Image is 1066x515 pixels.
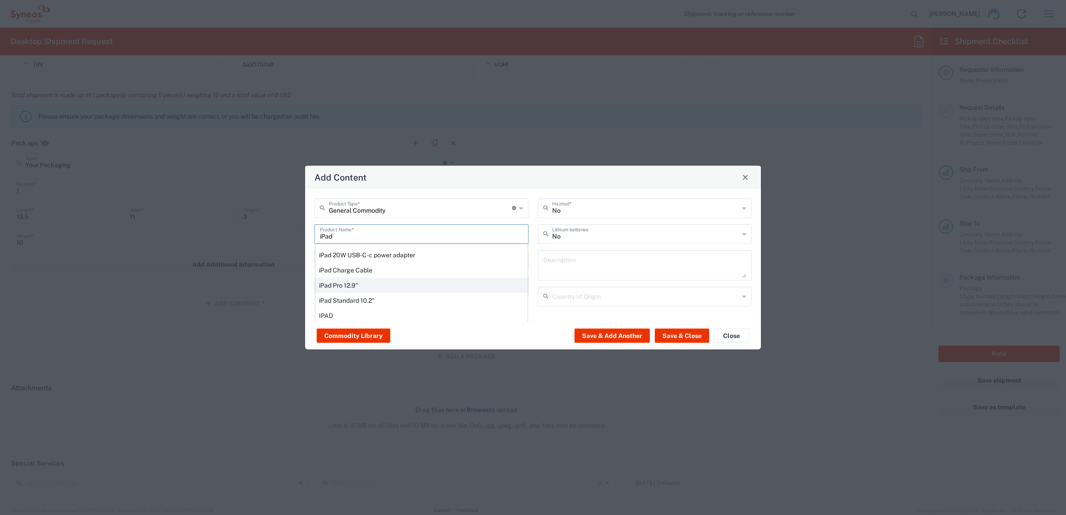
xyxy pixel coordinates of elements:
div: IPAD [315,308,528,323]
div: iPad 20W USB-C-c power adapter [315,247,528,262]
button: Close [739,171,752,183]
div: iPad Pro 12.9" [315,277,528,293]
button: Save & Add Another [574,329,650,343]
button: Close [714,329,749,343]
h4: Add Content [314,171,367,184]
div: iPad Charge Cable [315,262,528,277]
button: Commodity Library [317,329,390,343]
div: iPad Standard 10.2" [315,293,528,308]
button: Save & Close [655,329,709,343]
